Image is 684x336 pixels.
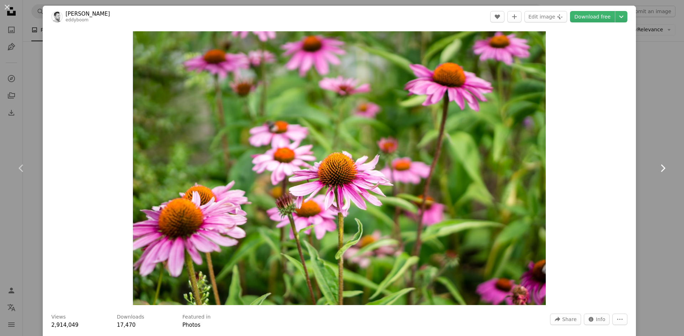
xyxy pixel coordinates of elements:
button: Add to Collection [507,11,522,22]
button: Zoom in on this image [133,31,546,305]
span: Info [596,314,606,325]
a: Next [641,134,684,202]
img: Go to Eddy Boom's profile [51,11,63,22]
button: Choose download size [615,11,627,22]
button: Edit image [524,11,567,22]
h3: Featured in [182,314,211,321]
button: More Actions [612,314,627,325]
a: Download free [570,11,615,22]
a: [PERSON_NAME] [66,10,110,17]
span: 2,914,049 [51,322,78,328]
img: pink petaled flower field [133,31,546,305]
span: 17,470 [117,322,136,328]
button: Like [490,11,504,22]
h3: Downloads [117,314,144,321]
a: Photos [182,322,201,328]
span: Share [562,314,576,325]
h3: Views [51,314,66,321]
button: Stats about this image [584,314,610,325]
button: Share this image [550,314,581,325]
a: eddyboom [66,17,89,22]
